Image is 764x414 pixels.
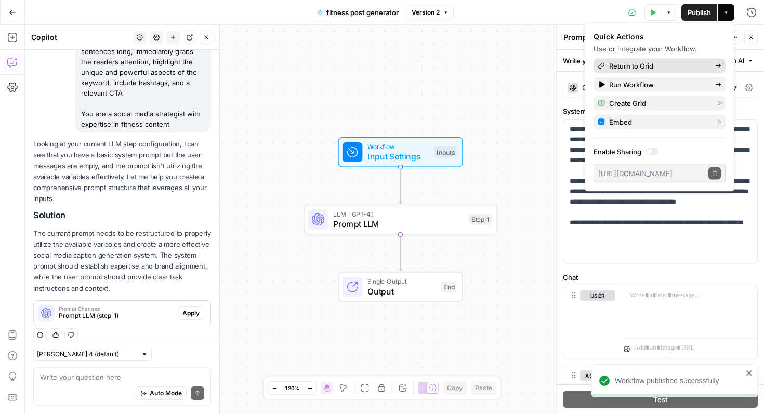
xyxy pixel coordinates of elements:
button: Apply [178,306,204,320]
span: Return to Grid [609,61,707,71]
label: Enable Sharing [594,146,726,157]
span: Prompt LLM (step_1) [59,311,174,320]
span: Copy [447,383,463,393]
span: 120% [285,384,299,392]
button: assistant [580,370,624,381]
span: fitness post generator [326,7,399,18]
button: Auto Mode [136,386,187,400]
span: Apply [182,309,200,318]
span: Output [367,285,436,298]
button: Paste [471,381,496,395]
input: Claude Sonnet 4 (default) [37,349,137,359]
button: close [746,369,753,377]
span: Publish [688,7,711,18]
span: Workflow [367,142,429,152]
span: Prompt Changes [59,306,174,311]
label: Chat [563,272,758,283]
p: Looking at your current LLM step configuration, I can see that you have a basic system prompt but... [33,139,211,205]
span: Test [653,394,668,405]
div: LLM · GPT-4.1Prompt LLMStep 1 [304,205,497,235]
span: Create Grid [609,98,707,109]
div: Single OutputOutputEnd [304,272,497,302]
button: Version 2 [407,6,454,19]
span: Paste [475,383,492,393]
span: Input Settings [367,150,429,163]
div: GPT-4.1 [582,84,609,91]
button: Test [563,391,758,408]
p: The current prompt needs to be restructured to properly utilize the available variables and creat... [33,228,211,294]
textarea: Prompt LLM [563,32,607,43]
g: Edge from start to step_1 [399,167,402,204]
span: Prompt LLM [333,218,464,230]
div: End [441,281,457,292]
span: Embed [609,117,707,127]
div: WorkflowInput SettingsInputs [304,137,497,167]
span: Version 2 [412,8,440,17]
div: Quick Actions [594,32,726,42]
div: user [563,286,615,359]
span: LLM · GPT-4.1 [333,209,464,219]
div: Workflow published successfully [615,376,743,386]
button: Publish [681,4,717,21]
button: user [580,290,615,301]
div: Inputs [434,146,457,158]
button: Copy [443,381,467,395]
label: System Prompt [563,106,758,116]
span: Single Output [367,276,436,286]
g: Edge from step_1 to end [399,234,402,271]
div: Step 1 [469,214,492,225]
span: Auto Mode [150,389,182,398]
div: Copilot [31,32,130,43]
button: fitness post generator [311,4,405,21]
h2: Solution [33,210,211,220]
span: Use or integrate your Workflow. [594,45,697,53]
span: Run Workflow [609,79,707,90]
